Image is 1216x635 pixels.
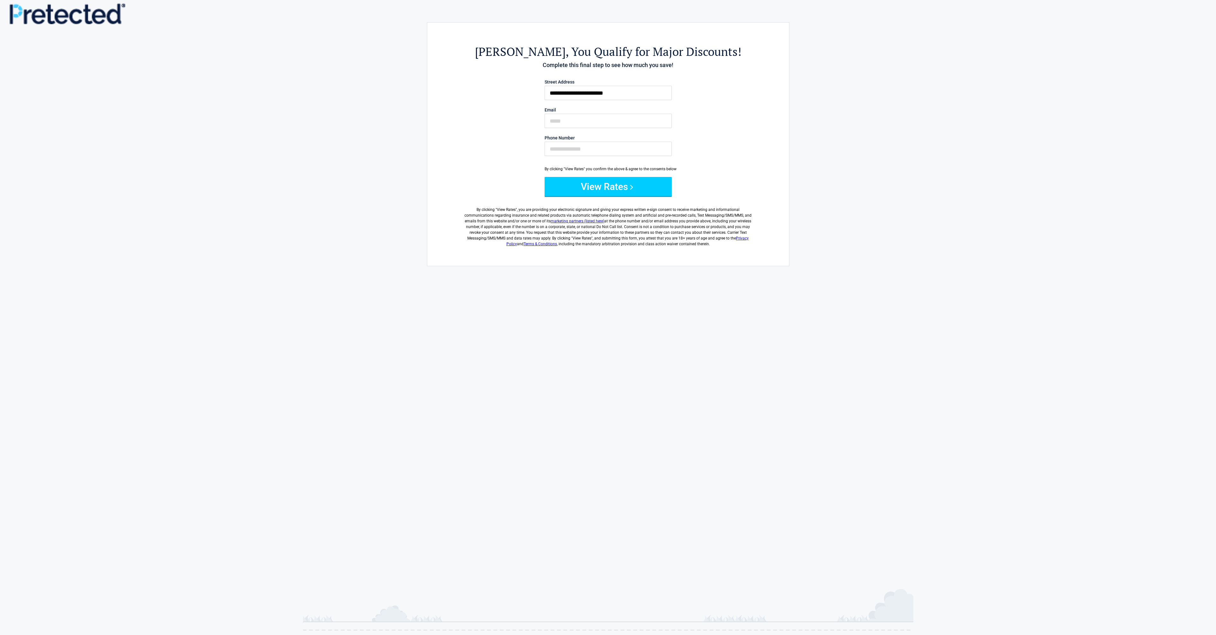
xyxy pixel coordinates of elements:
h2: , You Qualify for Major Discounts! [462,44,754,59]
label: Email [545,108,672,112]
a: Terms & Conditions [524,242,557,246]
label: Phone Number [545,136,672,140]
span: View Rates [497,207,516,212]
label: By clicking " ", you are providing your electronic signature and giving your express written e-si... [462,202,754,247]
a: marketing partners (listed here) [551,219,604,223]
label: Street Address [545,80,672,84]
img: Main Logo [10,3,125,24]
div: By clicking "View Rates" you confirm the above & agree to the consents below [545,166,672,172]
span: [PERSON_NAME] [475,44,566,59]
h4: Complete this final step to see how much you save! [462,61,754,69]
button: View Rates [545,177,672,196]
